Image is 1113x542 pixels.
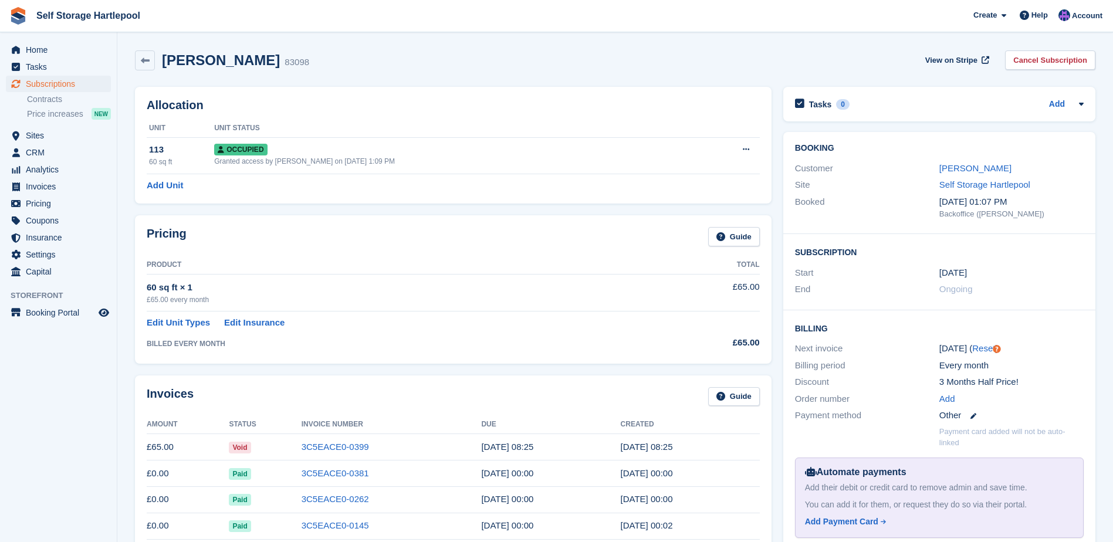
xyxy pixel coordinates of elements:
[795,266,939,280] div: Start
[1049,98,1065,111] a: Add
[805,516,1069,528] a: Add Payment Card
[809,99,832,110] h2: Tasks
[621,442,673,452] time: 2025-08-04 07:25:07 UTC
[214,144,267,155] span: Occupied
[147,294,659,305] div: £65.00 every month
[6,178,111,195] a: menu
[6,42,111,58] a: menu
[6,127,111,144] a: menu
[32,6,145,25] a: Self Storage Hartlepool
[708,387,760,406] a: Guide
[939,342,1084,355] div: [DATE] ( )
[92,108,111,120] div: NEW
[26,304,96,321] span: Booking Portal
[972,343,995,353] a: Reset
[285,56,309,69] div: 83098
[939,266,967,280] time: 2025-04-30 23:00:00 UTC
[214,156,694,167] div: Granted access by [PERSON_NAME] on [DATE] 1:09 PM
[26,127,96,144] span: Sites
[795,178,939,192] div: Site
[26,161,96,178] span: Analytics
[481,494,533,504] time: 2025-07-01 23:00:00 UTC
[621,468,673,478] time: 2025-07-31 23:00:53 UTC
[149,157,214,167] div: 60 sq ft
[147,338,659,349] div: BILLED EVERY MONTH
[795,162,939,175] div: Customer
[11,290,117,302] span: Storefront
[147,486,229,513] td: £0.00
[214,119,694,138] th: Unit Status
[6,76,111,92] a: menu
[302,520,369,530] a: 3C5EACE0-0145
[6,263,111,280] a: menu
[805,499,1074,511] div: You can add it for them, or request they do so via their portal.
[939,375,1084,389] div: 3 Months Half Price!
[973,9,997,21] span: Create
[795,195,939,220] div: Booked
[795,144,1084,153] h2: Booking
[795,322,1084,334] h2: Billing
[147,227,187,246] h2: Pricing
[481,468,533,478] time: 2025-08-01 23:00:00 UTC
[6,161,111,178] a: menu
[229,468,251,480] span: Paid
[26,42,96,58] span: Home
[939,392,955,406] a: Add
[26,178,96,195] span: Invoices
[149,143,214,157] div: 113
[147,513,229,539] td: £0.00
[621,415,760,434] th: Created
[229,442,251,453] span: Void
[939,409,1084,422] div: Other
[795,246,1084,258] h2: Subscription
[481,520,533,530] time: 2025-06-01 23:00:00 UTC
[659,336,759,350] div: £65.00
[27,94,111,105] a: Contracts
[147,415,229,434] th: Amount
[939,195,1084,209] div: [DATE] 01:07 PM
[795,392,939,406] div: Order number
[939,359,1084,372] div: Every month
[992,344,1002,354] div: Tooltip anchor
[939,284,973,294] span: Ongoing
[26,195,96,212] span: Pricing
[481,415,620,434] th: Due
[147,256,659,275] th: Product
[621,494,673,504] time: 2025-06-30 23:00:14 UTC
[805,482,1074,494] div: Add their debit or credit card to remove admin and save time.
[6,195,111,212] a: menu
[26,144,96,161] span: CRM
[27,107,111,120] a: Price increases NEW
[921,50,992,70] a: View on Stripe
[26,263,96,280] span: Capital
[481,442,533,452] time: 2025-08-05 07:25:07 UTC
[795,359,939,372] div: Billing period
[147,99,760,112] h2: Allocation
[302,442,369,452] a: 3C5EACE0-0399
[302,415,482,434] th: Invoice Number
[659,256,759,275] th: Total
[621,520,673,530] time: 2025-05-31 23:02:13 UTC
[925,55,977,66] span: View on Stripe
[229,520,251,532] span: Paid
[795,375,939,389] div: Discount
[147,387,194,406] h2: Invoices
[708,227,760,246] a: Guide
[26,76,96,92] span: Subscriptions
[147,460,229,487] td: £0.00
[1072,10,1102,22] span: Account
[6,304,111,321] a: menu
[939,179,1030,189] a: Self Storage Hartlepool
[836,99,850,110] div: 0
[939,208,1084,220] div: Backoffice ([PERSON_NAME])
[6,246,111,263] a: menu
[26,59,96,75] span: Tasks
[162,52,280,68] h2: [PERSON_NAME]
[229,415,301,434] th: Status
[302,468,369,478] a: 3C5EACE0-0381
[6,144,111,161] a: menu
[9,7,27,25] img: stora-icon-8386f47178a22dfd0bd8f6a31ec36ba5ce8667c1dd55bd0f319d3a0aa187defe.svg
[939,163,1011,173] a: [PERSON_NAME]
[1031,9,1048,21] span: Help
[6,59,111,75] a: menu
